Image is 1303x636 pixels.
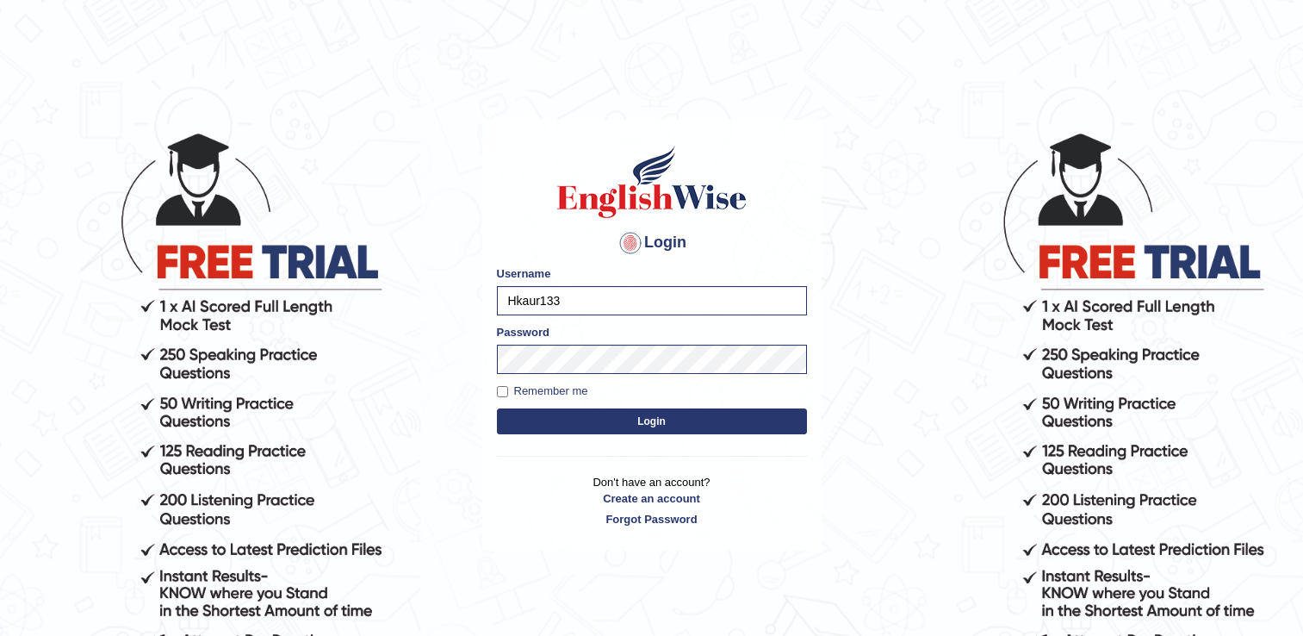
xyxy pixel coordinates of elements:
img: Logo of English Wise sign in for intelligent practice with AI [554,143,750,221]
a: Create an account [497,490,807,507]
input: Remember me [497,386,508,397]
h4: Login [497,229,807,257]
button: Login [497,408,807,434]
label: Remember me [497,383,588,400]
a: Forgot Password [497,511,807,527]
p: Don't have an account? [497,474,807,527]
label: Password [497,324,549,340]
label: Username [497,265,551,282]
